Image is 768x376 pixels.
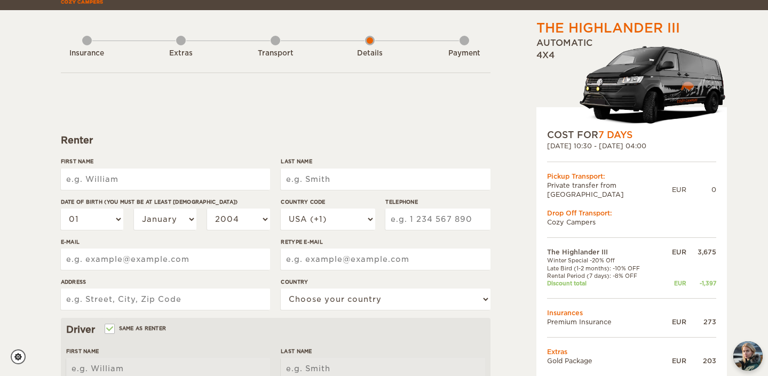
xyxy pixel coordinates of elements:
label: Date of birth (You must be at least [DEMOGRAPHIC_DATA]) [61,198,270,206]
input: Same as renter [106,326,113,333]
img: Freyja at Cozy Campers [733,341,763,371]
td: The Highlander III [547,247,662,257]
div: The Highlander III [536,19,680,37]
td: Rental Period (7 days): -8% OFF [547,272,662,279]
label: First Name [66,347,270,355]
div: EUR [672,185,686,194]
div: Automatic 4x4 [536,37,727,129]
img: stor-langur-4.png [579,41,727,129]
div: Renter [61,134,490,147]
div: EUR [661,247,686,257]
label: Last Name [281,347,485,355]
div: Payment [435,49,494,59]
div: 203 [686,356,716,365]
label: First Name [61,157,270,165]
div: EUR [661,317,686,326]
label: Country [281,278,490,286]
div: Driver [66,323,485,336]
label: Telephone [385,198,490,206]
div: Transport [246,49,305,59]
input: e.g. William [61,169,270,190]
td: Private transfer from [GEOGRAPHIC_DATA] [547,181,672,199]
div: Drop Off Transport: [547,209,716,218]
input: e.g. Smith [281,169,490,190]
td: Discount total [547,279,662,287]
input: e.g. 1 234 567 890 [385,209,490,230]
a: Cookie settings [11,349,33,364]
div: 0 [686,185,716,194]
div: 3,675 [686,247,716,257]
input: e.g. example@example.com [61,249,270,270]
td: Late Bird (1-2 months): -10% OFF [547,265,662,272]
div: Insurance [58,49,116,59]
label: E-mail [61,238,270,246]
label: Same as renter [106,323,167,333]
td: Extras [547,347,716,356]
label: Address [61,278,270,286]
button: chat-button [733,341,763,371]
label: Last Name [281,157,490,165]
div: 273 [686,317,716,326]
div: Pickup Transport: [547,172,716,181]
div: EUR [661,279,686,287]
div: Details [341,49,399,59]
td: Gold Package [547,356,662,365]
span: 7 Days [598,130,632,140]
div: COST FOR [547,129,716,141]
input: e.g. example@example.com [281,249,490,270]
input: e.g. Street, City, Zip Code [61,289,270,310]
td: Insurances [547,308,716,317]
label: Retype E-mail [281,238,490,246]
label: Country Code [281,198,375,206]
div: [DATE] 10:30 - [DATE] 04:00 [547,141,716,150]
td: Premium Insurance [547,317,662,326]
div: Extras [152,49,210,59]
div: -1,397 [686,279,716,287]
td: Winter Special -20% Off [547,257,662,264]
div: EUR [661,356,686,365]
td: Cozy Campers [547,218,716,227]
